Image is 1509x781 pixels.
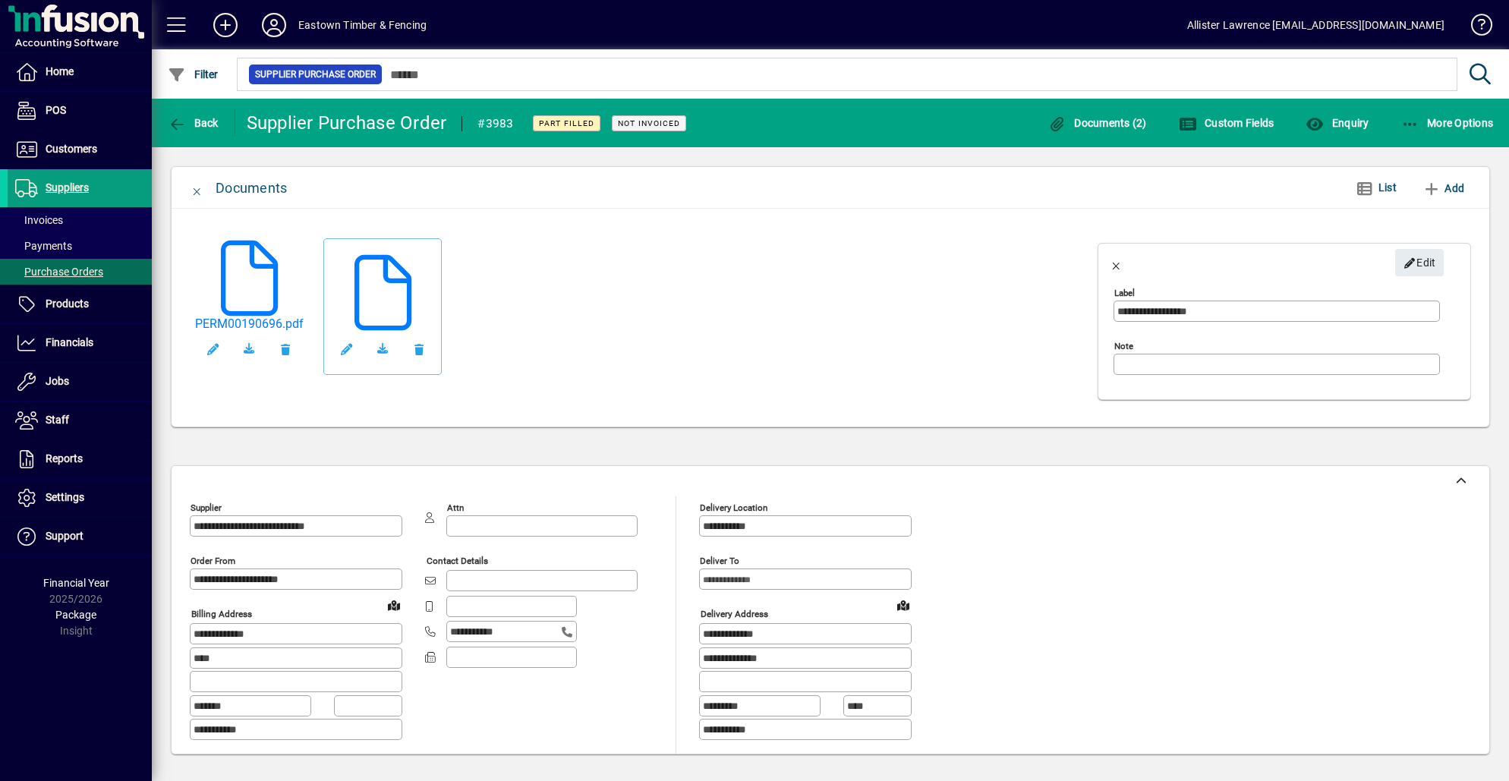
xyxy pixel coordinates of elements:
[194,316,304,331] a: PERM00190696.pdf
[43,577,109,589] span: Financial Year
[8,402,152,439] a: Staff
[46,491,84,503] span: Settings
[231,331,267,367] a: Download
[191,502,222,513] mat-label: Supplier
[401,331,437,367] button: Remove
[46,65,74,77] span: Home
[267,331,304,367] button: Remove
[164,61,222,88] button: Filter
[1403,250,1436,276] span: Edit
[8,285,152,323] a: Products
[152,109,235,137] app-page-header-button: Back
[1401,117,1494,129] span: More Options
[1397,109,1498,137] button: More Options
[477,112,513,136] div: #3983
[618,118,680,128] span: Not Invoiced
[1114,341,1133,351] mat-label: Note
[191,556,235,566] mat-label: Order from
[700,502,767,513] mat-label: Delivery Location
[1306,117,1369,129] span: Enquiry
[1422,176,1464,200] span: Add
[8,233,152,259] a: Payments
[8,440,152,478] a: Reports
[15,214,63,226] span: Invoices
[46,181,89,194] span: Suppliers
[1187,13,1444,37] div: Allister Lawrence [EMAIL_ADDRESS][DOMAIN_NAME]
[164,109,222,137] button: Back
[1302,109,1372,137] button: Enquiry
[1044,109,1151,137] button: Documents (2)
[201,11,250,39] button: Add
[46,104,66,116] span: POS
[1344,175,1409,202] button: List
[8,92,152,130] a: POS
[539,118,594,128] span: Part Filled
[179,170,216,206] button: Close
[46,452,83,465] span: Reports
[364,331,401,367] a: Download
[891,593,915,617] a: View on map
[298,13,427,37] div: Eastown Timber & Fencing
[8,363,152,401] a: Jobs
[382,593,406,617] a: View on map
[8,131,152,168] a: Customers
[1175,109,1278,137] button: Custom Fields
[216,176,287,200] div: Documents
[8,324,152,362] a: Financials
[194,331,231,367] button: Edit
[700,556,739,566] mat-label: Deliver To
[8,207,152,233] a: Invoices
[1378,181,1397,194] span: List
[46,414,69,426] span: Staff
[447,502,464,513] mat-label: Attn
[8,518,152,556] a: Support
[328,331,364,367] button: Edit
[1048,117,1147,129] span: Documents (2)
[46,298,89,310] span: Products
[1460,3,1490,52] a: Knowledge Base
[46,336,93,348] span: Financials
[46,530,83,542] span: Support
[1114,288,1135,298] mat-label: Label
[15,240,72,252] span: Payments
[8,259,152,285] a: Purchase Orders
[247,111,447,135] div: Supplier Purchase Order
[1395,249,1444,276] button: Edit
[1179,117,1274,129] span: Custom Fields
[1416,175,1470,202] button: Add
[8,53,152,91] a: Home
[168,117,219,129] span: Back
[46,143,97,155] span: Customers
[250,11,298,39] button: Profile
[55,609,96,621] span: Package
[15,266,103,278] span: Purchase Orders
[168,68,219,80] span: Filter
[1098,244,1135,281] button: Close
[46,375,69,387] span: Jobs
[255,67,376,82] span: Supplier Purchase Order
[8,479,152,517] a: Settings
